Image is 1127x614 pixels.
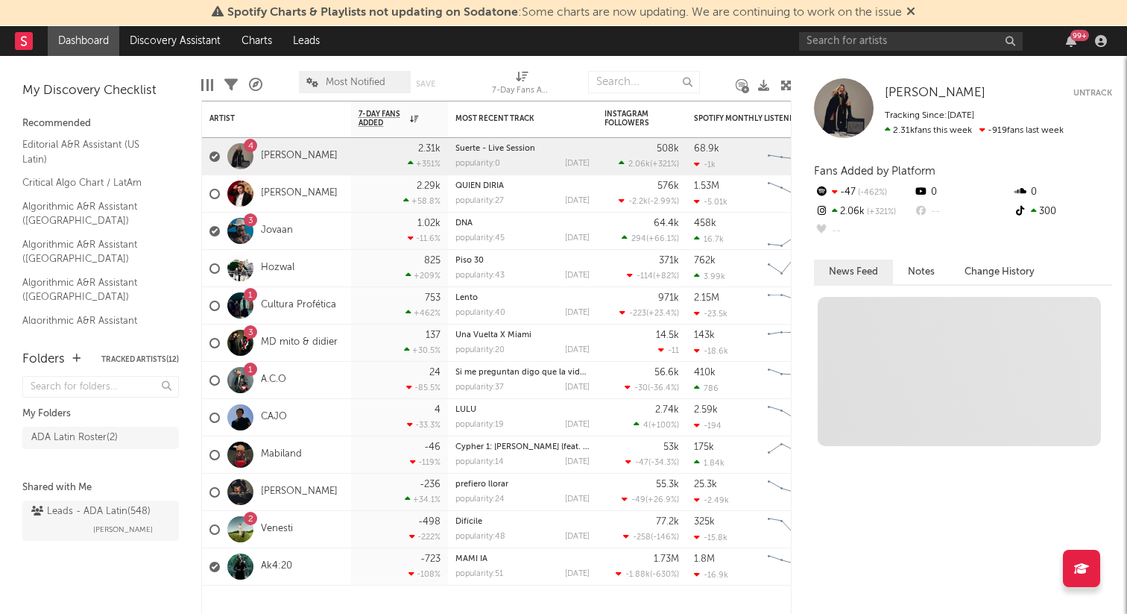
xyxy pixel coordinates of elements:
div: Folders [22,351,65,369]
div: +351 % [408,159,441,169]
span: [PERSON_NAME] [93,521,153,539]
div: 4 [435,405,441,415]
div: +34.1 % [405,495,441,504]
div: MAMI IA [455,555,590,563]
span: -630 % [652,571,677,579]
svg: Chart title [761,325,828,362]
div: DNA [455,219,590,228]
a: Algorithmic A&R Assistant ([GEOGRAPHIC_DATA]) [22,198,164,229]
span: -30 [634,384,648,392]
div: -85.5 % [406,383,441,392]
a: Si me preguntan digo que la vida es corta [455,369,617,377]
span: -114 [637,272,653,281]
svg: Chart title [761,250,828,287]
input: Search for folders... [22,376,179,398]
span: Tracking Since: [DATE] [885,111,974,120]
div: -119 % [410,457,441,467]
span: -258 [633,533,651,542]
div: Edit Columns [201,63,213,107]
div: 458k [694,219,716,228]
div: 25.3k [694,480,717,489]
div: -- [913,202,1012,222]
div: Artist [209,114,321,123]
div: ( ) [622,234,679,243]
div: Most Recent Track [455,114,567,123]
div: ( ) [625,457,679,467]
div: ( ) [634,420,679,430]
a: Dashboard [48,26,119,56]
button: Change History [950,260,1049,284]
a: [PERSON_NAME] [261,187,338,200]
div: Suerte - Live Session [455,145,590,153]
span: 294 [631,235,646,243]
svg: Chart title [761,138,828,175]
div: 508k [657,144,679,154]
div: 143k [694,331,715,340]
div: 77.2k [656,517,679,527]
div: [DATE] [565,421,590,429]
div: popularity: 43 [455,272,505,280]
span: : Some charts are now updating. We are continuing to work on the issue [227,7,902,19]
div: 68.9k [694,144,719,154]
a: Leads [282,26,330,56]
a: Algorithmic A&R Assistant ([GEOGRAPHIC_DATA]) [22,236,164,267]
div: +58.8 % [403,196,441,206]
div: 371k [659,256,679,266]
div: 1.84k [694,458,724,468]
div: A&R Pipeline [249,63,262,107]
div: 2.06k [814,202,913,222]
span: Most Notified [326,78,385,87]
div: 2.59k [694,405,718,415]
div: prefiero llorar [455,480,590,489]
div: 410k [694,368,716,378]
div: 786 [694,383,719,393]
div: 55.3k [656,480,679,489]
span: 7-Day Fans Added [359,110,406,128]
div: ( ) [619,308,679,318]
a: Cultura Profética [261,299,336,312]
div: Lento [455,294,590,302]
div: 2.74k [655,405,679,415]
div: Shared with Me [22,479,179,497]
div: Instagram Followers [604,110,657,128]
div: popularity: 37 [455,383,504,392]
svg: Chart title [761,399,828,436]
div: 3.99k [694,272,725,281]
a: Algorithmic A&R Assistant ([GEOGRAPHIC_DATA]) [22,313,164,343]
div: ( ) [627,271,679,281]
div: 53k [663,442,679,452]
div: 0 [1013,183,1112,202]
span: -223 [629,310,646,318]
div: 7-Day Fans Added (7-Day Fans Added) [492,82,552,100]
div: -47 [814,183,913,202]
div: -33.3 % [407,420,441,430]
div: -18.6k [694,346,728,356]
input: Search for artists [799,32,1023,51]
a: CAJO [261,411,287,424]
a: Mabiland [261,448,302,461]
a: Difícile [455,518,482,526]
div: +462 % [405,308,441,318]
div: 825 [424,256,441,266]
span: +26.9 % [648,496,677,504]
span: +82 % [655,272,677,281]
span: -2.2k [628,198,648,206]
div: 56.6k [654,368,679,378]
svg: Chart title [761,474,828,511]
a: Ak4:20 [261,560,292,573]
div: [DATE] [565,272,590,280]
span: 4 [643,422,648,430]
div: popularity: 48 [455,533,505,541]
svg: Chart title [761,287,828,325]
div: 971k [658,293,679,303]
a: QUIEN DIRIA [455,182,504,190]
a: ADA Latin Roster(2) [22,427,179,449]
div: [DATE] [565,346,590,354]
div: 2.15M [694,293,719,303]
a: Leads - ADA Latin(548)[PERSON_NAME] [22,501,179,541]
span: 2.31k fans this week [885,126,972,135]
div: Cypher 1: Ella (feat. Delfina Dib) [455,443,590,451]
a: Discovery Assistant [119,26,231,56]
div: 64.4k [654,219,679,228]
div: popularity: 51 [455,570,503,578]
